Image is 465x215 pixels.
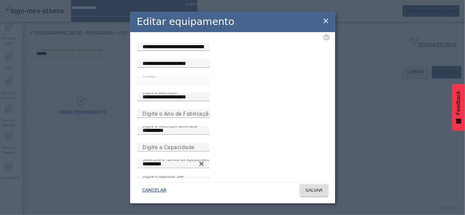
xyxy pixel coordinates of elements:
[142,90,177,95] mat-label: Digite a descrição
[142,174,184,178] mat-label: Digite o depósito SAP
[300,184,328,197] button: SALVAR
[455,91,462,115] span: Feedback
[142,73,156,78] mat-label: Código
[452,84,465,131] button: Feedback - Mostrar pesquisa
[305,187,323,194] span: SALVAR
[142,187,167,194] span: CANCELAR
[142,160,204,168] input: Number
[137,184,172,197] button: CANCELAR
[142,144,194,150] mat-label: Digite a Capacidade
[142,110,212,117] mat-label: Digite o Ano de Fabricação
[142,157,212,162] mat-label: Selecione a família de equipamento
[142,123,197,128] mat-label: Digite a descrição abreviada
[137,14,235,29] h2: Editar equipamento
